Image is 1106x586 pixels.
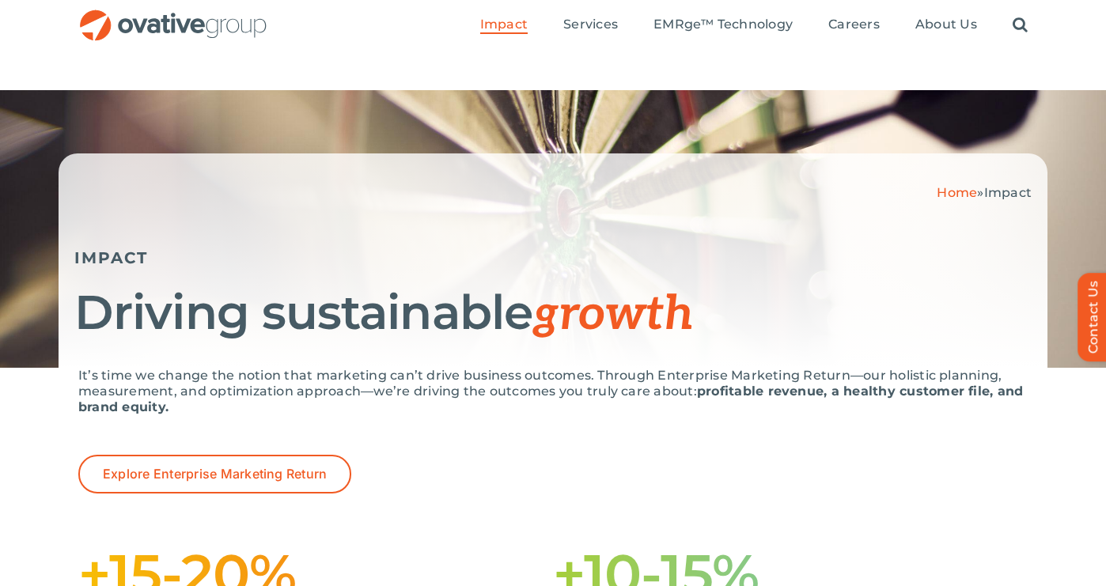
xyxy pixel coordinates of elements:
a: Services [563,17,618,34]
a: EMRge™ Technology [653,17,793,34]
strong: profitable revenue, a healthy customer file, and brand equity. [78,384,1023,414]
a: Home [937,185,977,200]
span: EMRge™ Technology [653,17,793,32]
a: OG_Full_horizontal_RGB [78,8,268,23]
p: It’s time we change the notion that marketing can’t drive business outcomes. Through Enterprise M... [78,368,1028,415]
span: » [937,185,1032,200]
a: Search [1013,17,1028,34]
span: About Us [915,17,977,32]
h5: IMPACT [74,248,1032,267]
span: Explore Enterprise Marketing Return [103,467,327,482]
a: Explore Enterprise Marketing Return [78,455,351,493]
span: Careers [828,17,880,32]
a: Impact [480,17,528,34]
span: Impact [480,17,528,32]
span: Services [563,17,618,32]
a: Careers [828,17,880,34]
span: growth [532,286,694,343]
span: Impact [984,185,1032,200]
h1: Driving sustainable [74,287,1032,340]
a: About Us [915,17,977,34]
